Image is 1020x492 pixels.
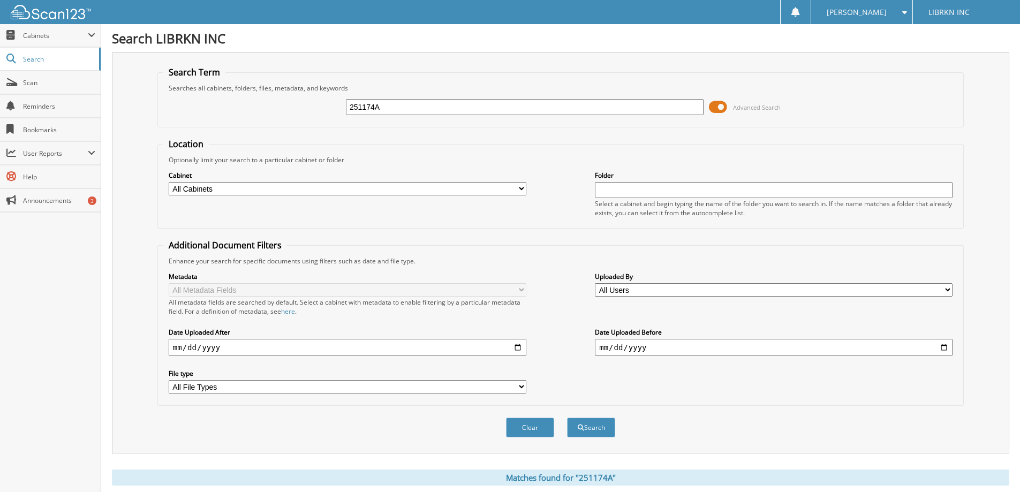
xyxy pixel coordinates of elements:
[23,78,95,87] span: Scan
[595,171,953,180] label: Folder
[595,199,953,217] div: Select a cabinet and begin typing the name of the folder you want to search in. If the name match...
[11,5,91,19] img: scan123-logo-white.svg
[163,138,209,150] legend: Location
[112,470,1009,486] div: Matches found for "251174A"
[23,102,95,111] span: Reminders
[928,9,970,16] span: LIBRKN INC
[567,418,615,437] button: Search
[23,55,94,64] span: Search
[169,328,526,337] label: Date Uploaded After
[23,149,88,158] span: User Reports
[169,171,526,180] label: Cabinet
[23,125,95,134] span: Bookmarks
[163,66,225,78] legend: Search Term
[163,84,958,93] div: Searches all cabinets, folders, files, metadata, and keywords
[169,272,526,281] label: Metadata
[88,196,96,205] div: 3
[506,418,554,437] button: Clear
[163,239,287,251] legend: Additional Document Filters
[23,172,95,181] span: Help
[169,298,526,316] div: All metadata fields are searched by default. Select a cabinet with metadata to enable filtering b...
[827,9,887,16] span: [PERSON_NAME]
[163,256,958,266] div: Enhance your search for specific documents using filters such as date and file type.
[733,103,781,111] span: Advanced Search
[281,307,295,316] a: here
[595,339,953,356] input: end
[169,339,526,356] input: start
[169,369,526,378] label: File type
[112,29,1009,47] h1: Search LIBRKN INC
[23,196,95,205] span: Announcements
[595,272,953,281] label: Uploaded By
[23,31,88,40] span: Cabinets
[163,155,958,164] div: Optionally limit your search to a particular cabinet or folder
[595,328,953,337] label: Date Uploaded Before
